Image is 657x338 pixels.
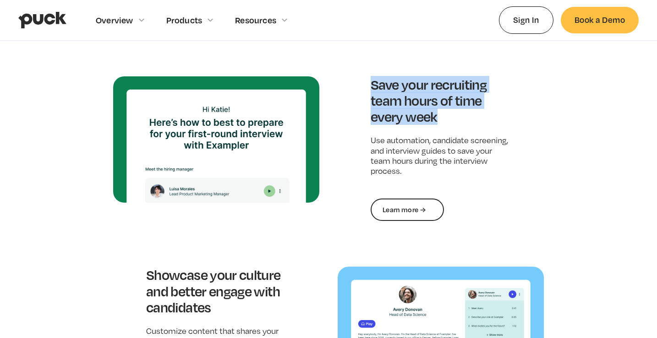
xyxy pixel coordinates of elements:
[146,267,286,315] h3: Showcase your culture and better engage with candidates
[96,15,133,25] div: Overview
[371,199,444,221] a: Learn more →
[371,135,511,177] p: Use automation, candidate screening, and interview guides to save your team hours during the inte...
[561,7,639,33] a: Book a Demo
[371,76,511,125] h3: Save your recruiting team hours of time every week
[235,15,276,25] div: Resources
[499,6,553,33] a: Sign In
[166,15,203,25] div: Products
